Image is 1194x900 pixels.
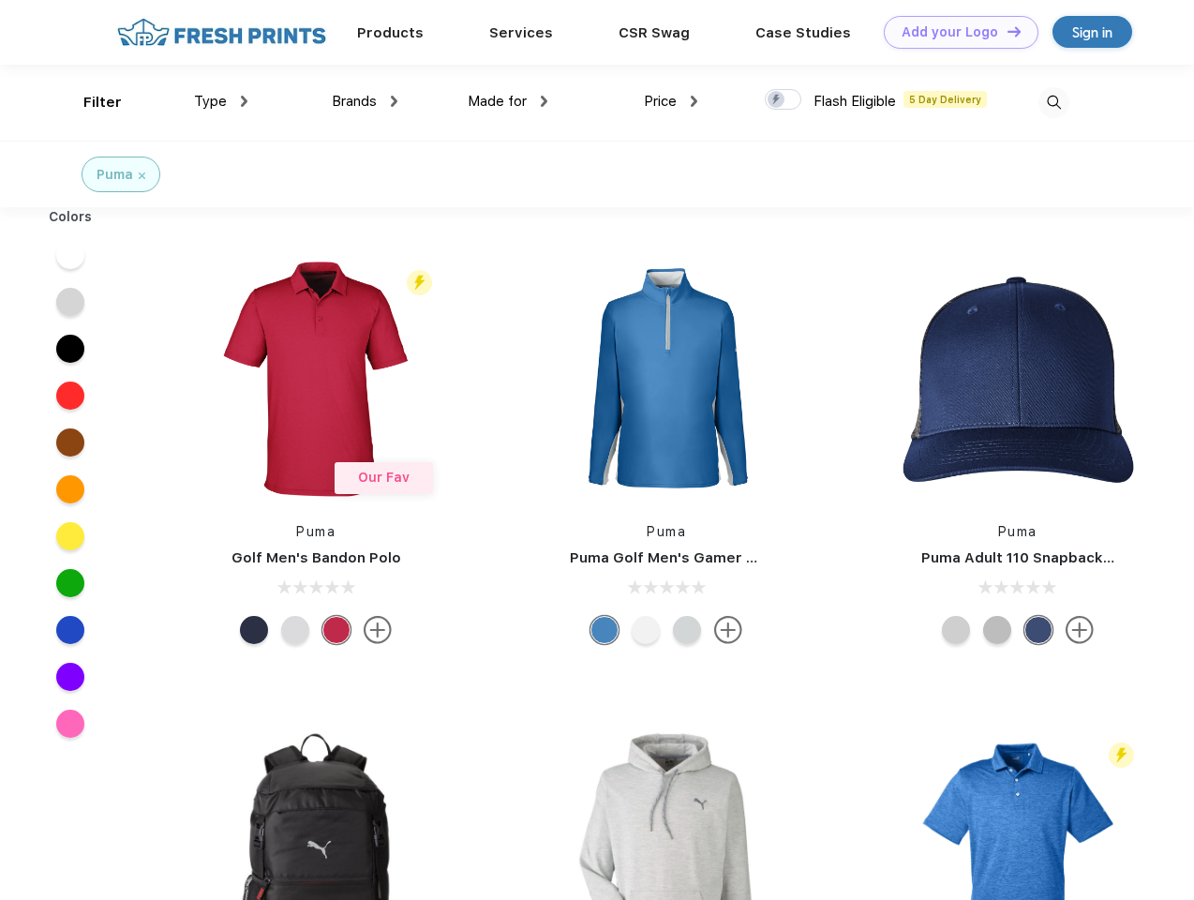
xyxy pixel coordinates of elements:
div: Navy Blazer [240,616,268,644]
a: Sign in [1052,16,1132,48]
a: Puma [998,524,1037,539]
img: more.svg [714,616,742,644]
div: Sign in [1072,22,1112,43]
img: flash_active_toggle.svg [1109,742,1134,768]
img: dropdown.png [691,96,697,107]
a: Golf Men's Bandon Polo [231,549,401,566]
img: dropdown.png [541,96,547,107]
span: Made for [468,93,527,110]
div: Ski Patrol [322,616,351,644]
img: DT [1007,26,1021,37]
a: Services [489,24,553,41]
img: filter_cancel.svg [139,172,145,179]
img: func=resize&h=266 [542,254,791,503]
div: Add your Logo [902,24,998,40]
img: more.svg [1066,616,1094,644]
div: Bright White [632,616,660,644]
span: Our Fav [358,470,410,485]
div: Bright Cobalt [590,616,619,644]
a: Puma [296,524,336,539]
span: Flash Eligible [813,93,896,110]
div: High Rise [281,616,309,644]
div: Quarry Brt Whit [942,616,970,644]
div: Peacoat Qut Shd [1024,616,1052,644]
img: flash_active_toggle.svg [407,270,432,295]
span: Brands [332,93,377,110]
img: fo%20logo%202.webp [112,16,332,49]
span: 5 Day Delivery [903,91,987,108]
div: Filter [83,92,122,113]
span: Price [644,93,677,110]
a: Puma Golf Men's Gamer Golf Quarter-Zip [570,549,866,566]
div: Puma [97,165,133,185]
a: Products [357,24,424,41]
img: desktop_search.svg [1038,87,1069,118]
img: dropdown.png [391,96,397,107]
img: dropdown.png [241,96,247,107]
img: func=resize&h=266 [191,254,440,503]
span: Type [194,93,227,110]
a: CSR Swag [619,24,690,41]
img: func=resize&h=266 [893,254,1142,503]
div: High Rise [673,616,701,644]
div: Colors [35,207,107,227]
div: Quarry with Brt Whit [983,616,1011,644]
img: more.svg [364,616,392,644]
a: Puma [647,524,686,539]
